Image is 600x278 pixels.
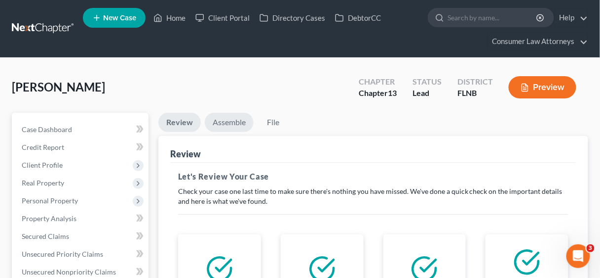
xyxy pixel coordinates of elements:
div: Chapter [359,76,397,88]
button: Preview [509,76,576,98]
div: Lead [412,88,442,99]
span: Secured Claims [22,232,69,240]
span: Personal Property [22,196,78,205]
a: Unsecured Priority Claims [14,245,149,263]
div: Status [412,76,442,88]
a: Case Dashboard [14,121,149,139]
a: Consumer Law Attorneys [487,33,588,50]
span: 13 [388,88,397,97]
a: Help [555,9,588,27]
div: FLNB [457,88,493,99]
p: Check your case one last time to make sure there's nothing you have missed. We've done a quick ch... [178,186,568,206]
a: Home [149,9,190,27]
a: Credit Report [14,139,149,156]
div: Review [170,148,201,160]
span: Credit Report [22,143,64,151]
a: Client Portal [190,9,255,27]
span: Unsecured Nonpriority Claims [22,268,116,276]
span: [PERSON_NAME] [12,80,105,94]
span: Client Profile [22,161,63,169]
input: Search by name... [448,8,538,27]
span: Case Dashboard [22,125,72,134]
span: 3 [587,244,595,252]
h5: Let's Review Your Case [178,171,568,183]
span: Property Analysis [22,214,76,223]
a: Secured Claims [14,228,149,245]
a: Property Analysis [14,210,149,228]
span: New Case [103,14,136,22]
a: Directory Cases [255,9,330,27]
div: Chapter [359,88,397,99]
div: District [457,76,493,88]
iframe: Intercom live chat [566,244,590,268]
a: Review [158,113,201,132]
a: DebtorCC [330,9,386,27]
span: Unsecured Priority Claims [22,250,103,258]
span: Real Property [22,179,64,187]
a: File [258,113,289,132]
a: Assemble [205,113,254,132]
